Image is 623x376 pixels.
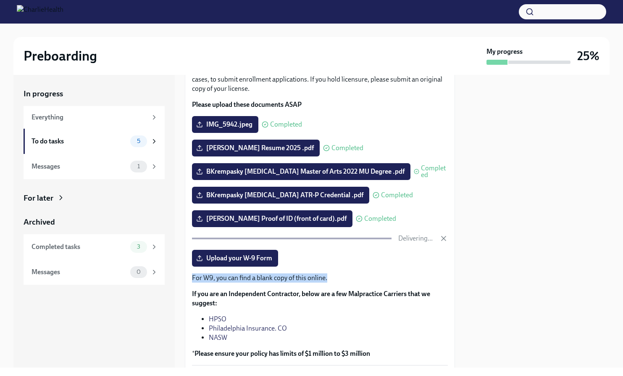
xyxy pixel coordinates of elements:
strong: Please ensure your policy has limits of $1 million to $3 million [195,350,370,357]
span: Completed [381,192,413,199]
span: [PERSON_NAME] Proof of ID (front of card).pdf [198,214,347,223]
div: To do tasks [32,137,127,146]
strong: Please upload these documents ASAP [192,101,302,109]
a: NASW [209,334,227,342]
span: 3 [132,244,145,250]
a: Everything [24,106,165,129]
div: Messages [32,267,127,277]
label: [PERSON_NAME] Resume 2025 .pdf [192,140,320,156]
div: Completed tasks [32,242,127,252]
span: [PERSON_NAME] Resume 2025 .pdf [198,144,314,152]
span: 1 [132,163,145,169]
a: In progress [24,88,165,99]
a: For later [24,193,165,204]
a: Archived [24,217,165,228]
div: For later [24,193,53,204]
strong: My progress [486,47,523,56]
span: Completed [421,165,448,178]
div: Everything [32,113,147,122]
span: BKrempasky [MEDICAL_DATA] ATR-P Credential .pdf [198,191,363,199]
span: Completed [270,121,302,128]
label: Upload your W-9 Form [192,250,278,267]
a: HPSO [209,315,226,323]
label: [PERSON_NAME] Proof of ID (front of card).pdf [192,210,352,227]
span: IMG_5942.jpeg [198,120,252,129]
div: Messages [32,162,127,171]
h2: Preboarding [24,48,97,64]
h3: 25% [577,48,599,64]
span: 5 [132,138,145,144]
span: 0 [131,269,146,275]
p: Delivering... [398,234,433,243]
span: BKrempasky [MEDICAL_DATA] Master of Arts 2022 MU Degree .pdf [198,167,405,176]
label: BKrempasky [MEDICAL_DATA] Master of Arts 2022 MU Degree .pdf [192,163,410,180]
a: To do tasks5 [24,129,165,154]
a: Messages1 [24,154,165,179]
span: Completed [364,215,396,222]
button: Cancel [439,234,448,243]
label: IMG_5942.jpeg [192,116,258,133]
strong: If you are an Independent Contractor, below are a few Malpractice Carriers that we suggest: [192,290,430,307]
label: BKrempasky [MEDICAL_DATA] ATR-P Credential .pdf [192,187,369,204]
img: CharlieHealth [17,5,63,19]
span: Completed [331,145,363,151]
span: Upload your W-9 Form [198,254,272,262]
a: Messages0 [24,259,165,285]
a: Philadelphia Insurance. CO [209,324,287,332]
p: The following documents are needed to complete your contractor profile and, in some cases, to sub... [192,66,448,93]
p: For W9, you can find a blank copy of this online. [192,273,448,283]
a: Completed tasks3 [24,234,165,259]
